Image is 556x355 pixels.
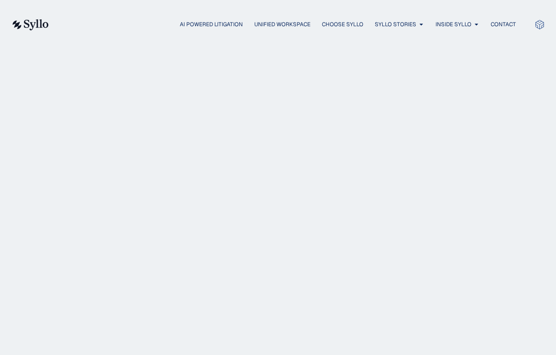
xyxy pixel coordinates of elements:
[254,20,310,29] a: Unified Workspace
[67,20,516,29] div: Menu Toggle
[180,20,243,29] a: AI Powered Litigation
[322,20,363,29] a: Choose Syllo
[375,20,416,29] a: Syllo Stories
[436,20,471,29] a: Inside Syllo
[67,20,516,29] nav: Menu
[11,19,49,30] img: syllo
[491,20,516,29] a: Contact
